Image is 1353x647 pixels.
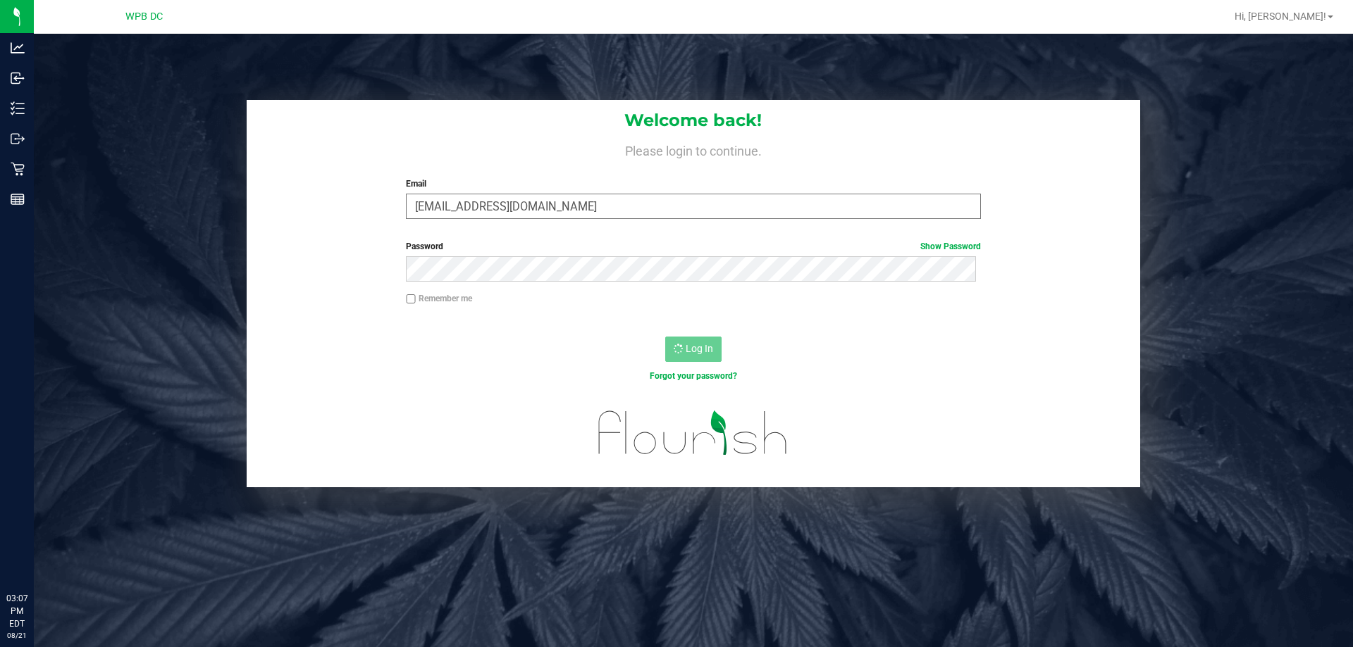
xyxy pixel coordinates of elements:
[11,41,25,55] inline-svg: Analytics
[920,241,981,251] a: Show Password
[686,343,713,354] span: Log In
[247,141,1140,158] h4: Please login to continue.
[125,11,163,23] span: WPB DC
[11,101,25,115] inline-svg: Inventory
[406,294,416,304] input: Remember me
[581,397,805,469] img: flourish_logo.svg
[247,111,1140,130] h1: Welcome back!
[406,177,980,190] label: Email
[650,371,737,381] a: Forgot your password?
[11,162,25,176] inline-svg: Retail
[6,630,27,641] p: 08/21
[406,292,472,305] label: Remember me
[665,337,722,362] button: Log In
[11,192,25,206] inline-svg: Reports
[406,241,443,251] span: Password
[6,592,27,630] p: 03:07 PM EDT
[1235,11,1326,22] span: Hi, [PERSON_NAME]!
[11,132,25,146] inline-svg: Outbound
[11,71,25,85] inline-svg: Inbound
